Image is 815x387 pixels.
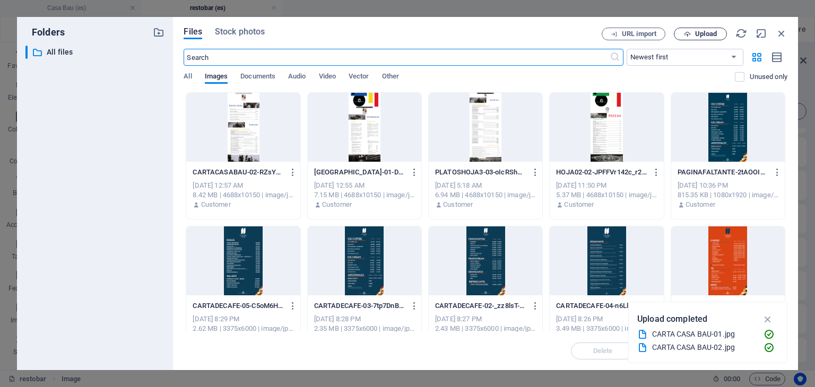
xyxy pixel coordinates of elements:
[435,181,536,190] div: [DATE] 5:18 AM
[193,314,293,324] div: [DATE] 8:29 PM
[193,301,284,311] p: CARTADECAFE-05-C5oM6HX4Z3KP-NQ1rMorgg.jpg
[314,190,415,200] div: 7.15 MB | 4688x10150 | image/jpeg
[776,28,787,39] i: Close
[349,70,369,85] span: Vector
[240,70,275,85] span: Documents
[678,168,769,177] p: PAGINAFALTANTE-2tAOOI47IifFkm92_luVGQ.jpg
[443,200,473,209] p: Customer
[314,301,405,311] p: CARTADECAFE-03-7tp7DnBBg_LEEqJGFxFT9A.jpg
[215,25,265,38] span: Stock photos
[735,28,747,39] i: Reload
[25,25,65,39] p: Folders
[686,200,715,209] p: Customer
[288,70,306,85] span: Audio
[184,49,609,66] input: Search
[193,181,293,190] div: [DATE] 12:57 AM
[205,70,228,85] span: Images
[652,328,755,340] div: CARTA CASA BAU-01.jpg
[153,27,164,38] i: Create new folder
[193,190,293,200] div: 8.42 MB | 4688x10150 | image/jpeg
[435,301,526,311] p: CARTADECAFE-02-_zz8lsT-qcICRN8ledD2pw.jpg
[556,314,657,324] div: [DATE] 8:26 PM
[435,190,536,200] div: 6.94 MB | 4688x10150 | image/jpeg
[652,341,755,354] div: CARTA CASA BAU-02.jpg
[25,46,28,59] div: ​
[193,324,293,333] div: 2.62 MB | 3375x6000 | image/jpeg
[314,314,415,324] div: [DATE] 8:28 PM
[435,168,526,177] p: PLATOSHOJA3-03-oIcRShQS_V6wMkKbqIyXsQ.jpg
[322,200,352,209] p: Customer
[319,70,336,85] span: Video
[556,190,657,200] div: 5.37 MB | 4688x10150 | image/jpeg
[556,324,657,333] div: 3.49 MB | 3375x6000 | image/jpeg
[193,168,284,177] p: CARTACASABAU-02-RZsY6icSWdN4gLEFv9hGpQ.jpg
[201,200,231,209] p: Customer
[756,28,767,39] i: Minimize
[435,314,536,324] div: [DATE] 8:27 PM
[678,181,778,190] div: [DATE] 10:36 PM
[564,200,594,209] p: Customer
[382,70,399,85] span: Other
[184,25,202,38] span: Files
[750,72,787,82] p: Displays only files that are not in use on the website. Files added during this session can still...
[602,28,665,40] button: URL import
[314,181,415,190] div: [DATE] 12:55 AM
[695,31,717,37] span: Upload
[47,46,145,58] p: All files
[556,168,647,177] p: HOJA02-02-JPFFVr142c_r2n6IpOE7QQ.jpg
[678,301,769,311] p: CARTADECAFE-01-R1TVf6gfhlT8q5cnbrCTKg.jpg
[637,312,707,326] p: Upload completed
[556,181,657,190] div: [DATE] 11:50 PM
[435,324,536,333] div: 2.43 MB | 3375x6000 | image/jpeg
[556,301,647,311] p: CARTADECAFE-04-n6LlnySptfaJuOx0T-O9OA.jpg
[314,324,415,333] div: 2.35 MB | 3375x6000 | image/jpeg
[678,190,778,200] div: 815.35 KB | 1080x1920 | image/jpeg
[184,70,192,85] span: All
[314,168,405,177] p: CARTACASABAU-01-DVa2rnEow6gPXPnV1p-oKA.jpg
[674,28,727,40] button: Upload
[622,31,656,37] span: URL import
